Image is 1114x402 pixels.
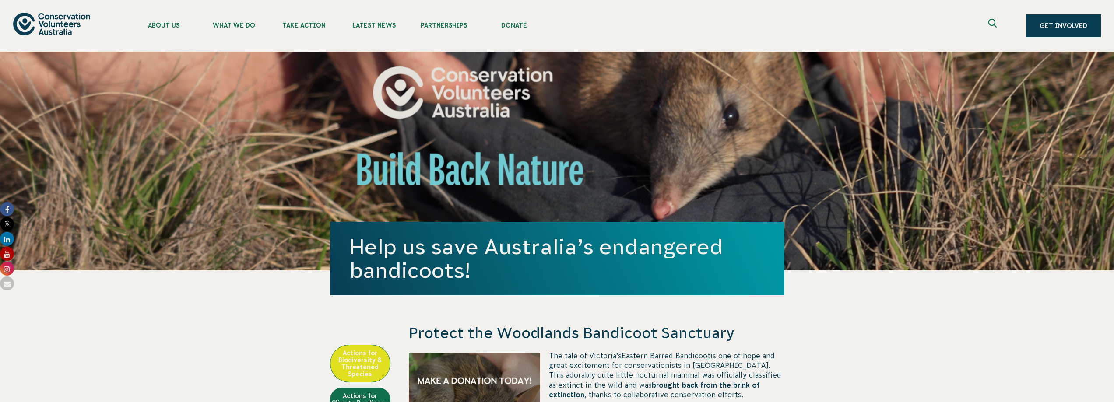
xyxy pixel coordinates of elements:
[988,19,999,33] span: Expand search box
[349,235,765,282] h1: Help us save Australia’s endangered bandicoots!
[549,352,622,360] span: The tale of Victoria’s
[409,22,479,29] span: Partnerships
[549,381,760,399] span: brought back from the brink of extinction
[13,13,90,35] img: logo.svg
[339,22,409,29] span: Latest News
[199,22,269,29] span: What We Do
[409,323,784,344] h2: Protect the Woodlands Bandicoot Sanctuary
[584,391,743,399] span: , thanks to collaborative conservation efforts.
[330,345,390,382] a: Actions for Biodiversity & Threatened Species
[1026,14,1101,37] a: Get Involved
[479,22,549,29] span: Donate
[129,22,199,29] span: About Us
[983,15,1004,36] button: Expand search box Close search box
[549,352,781,389] span: is one of hope and great excitement for conservationists in [GEOGRAPHIC_DATA]. This adorably cute...
[622,352,710,360] a: Eastern Barred Bandicoot
[269,22,339,29] span: Take Action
